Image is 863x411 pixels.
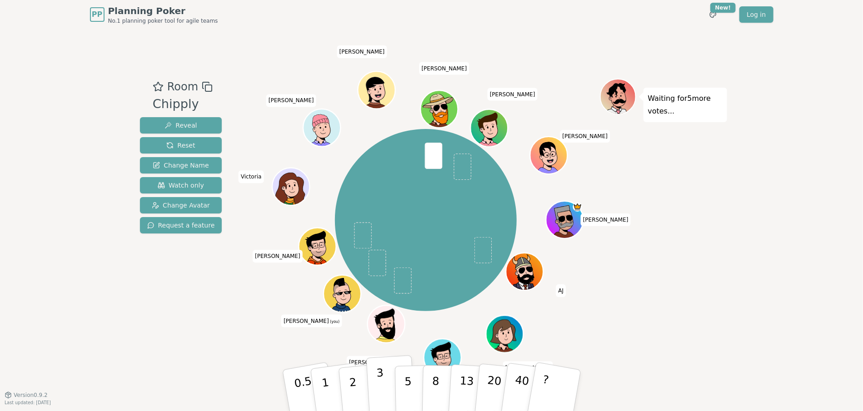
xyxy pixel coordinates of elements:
[92,9,102,20] span: PP
[140,197,222,213] button: Change Avatar
[140,117,222,134] button: Reveal
[153,79,164,95] button: Add as favourite
[140,157,222,173] button: Change Name
[648,92,723,118] p: Waiting for 5 more votes...
[266,94,316,107] span: Click to change your name
[560,130,610,143] span: Click to change your name
[140,137,222,154] button: Reset
[108,5,218,17] span: Planning Poker
[739,6,773,23] a: Log in
[419,62,469,75] span: Click to change your name
[153,161,209,170] span: Change Name
[253,250,303,263] span: Click to change your name
[5,391,48,399] button: Version0.9.2
[705,6,721,23] button: New!
[158,181,204,190] span: Watch only
[503,361,553,374] span: Click to change your name
[14,391,48,399] span: Version 0.9.2
[167,79,198,95] span: Room
[281,315,342,327] span: Click to change your name
[140,177,222,193] button: Watch only
[152,201,210,210] span: Change Avatar
[556,285,566,297] span: Click to change your name
[581,213,631,226] span: Click to change your name
[153,95,213,114] div: Chipply
[347,356,397,369] span: Click to change your name
[325,277,360,312] button: Click to change your avatar
[140,217,222,233] button: Request a feature
[710,3,736,13] div: New!
[488,88,538,101] span: Click to change your name
[90,5,218,25] a: PPPlanning PokerNo.1 planning poker tool for agile teams
[147,221,215,230] span: Request a feature
[165,121,197,130] span: Reveal
[337,45,387,58] span: Click to change your name
[573,203,583,212] span: Melissa is the host
[108,17,218,25] span: No.1 planning poker tool for agile teams
[329,320,340,324] span: (you)
[239,171,264,183] span: Click to change your name
[5,400,51,405] span: Last updated: [DATE]
[166,141,195,150] span: Reset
